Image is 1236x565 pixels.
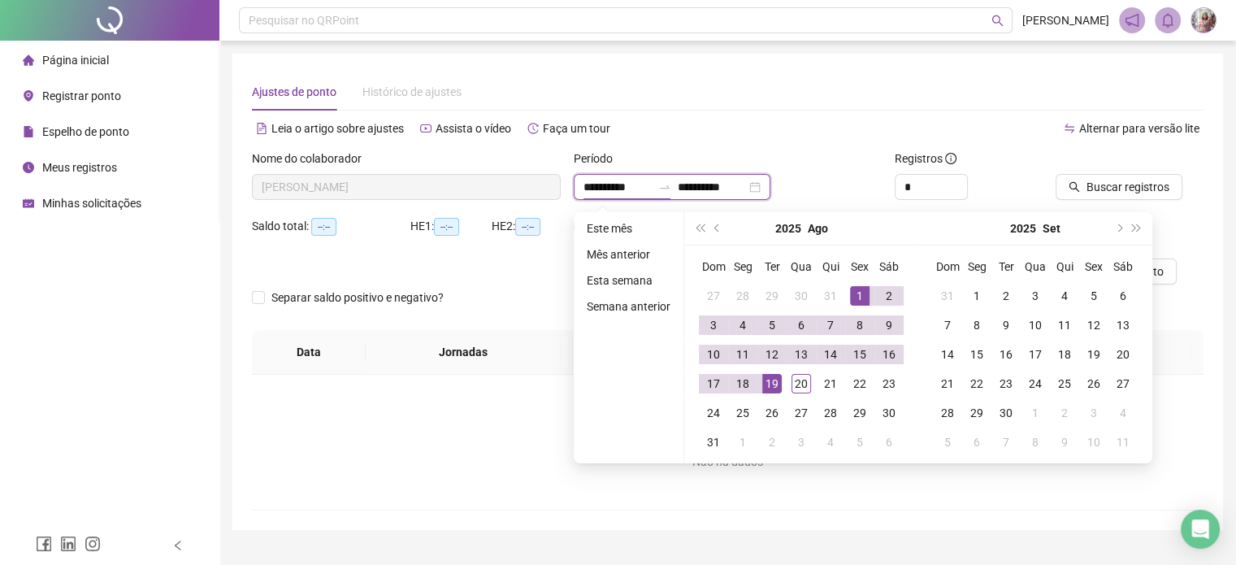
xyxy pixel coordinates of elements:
[762,403,782,423] div: 26
[879,286,899,306] div: 2
[709,212,726,245] button: prev-year
[816,369,845,398] td: 2025-08-21
[996,374,1016,393] div: 23
[699,428,728,457] td: 2025-08-31
[1026,286,1045,306] div: 3
[787,428,816,457] td: 2025-09-03
[1181,510,1220,549] div: Open Intercom Messenger
[821,432,840,452] div: 4
[1079,311,1108,340] td: 2025-09-12
[845,428,874,457] td: 2025-09-05
[821,403,840,423] div: 28
[1055,345,1074,364] div: 18
[580,271,677,290] li: Esta semana
[1113,286,1133,306] div: 6
[1084,403,1104,423] div: 3
[762,315,782,335] div: 5
[699,281,728,311] td: 2025-07-27
[757,340,787,369] td: 2025-08-12
[1050,311,1079,340] td: 2025-09-11
[1010,212,1036,245] button: year panel
[1079,281,1108,311] td: 2025-09-05
[1055,374,1074,393] div: 25
[938,432,957,452] div: 5
[938,286,957,306] div: 31
[991,428,1021,457] td: 2025-10-07
[42,161,117,174] span: Meus registros
[728,428,757,457] td: 2025-09-01
[699,369,728,398] td: 2025-08-17
[996,315,1016,335] div: 9
[962,311,991,340] td: 2025-09-08
[762,286,782,306] div: 29
[733,345,752,364] div: 11
[1113,432,1133,452] div: 11
[1109,212,1127,245] button: next-year
[704,315,723,335] div: 3
[938,315,957,335] div: 7
[1113,403,1133,423] div: 4
[816,340,845,369] td: 2025-08-14
[580,219,677,238] li: Este mês
[728,369,757,398] td: 2025-08-18
[821,286,840,306] div: 31
[1084,286,1104,306] div: 5
[1128,212,1146,245] button: super-next-year
[933,398,962,428] td: 2025-09-28
[1021,398,1050,428] td: 2025-10-01
[816,311,845,340] td: 2025-08-07
[1079,369,1108,398] td: 2025-09-26
[962,398,991,428] td: 2025-09-29
[991,311,1021,340] td: 2025-09-09
[850,286,870,306] div: 1
[757,369,787,398] td: 2025-08-19
[42,197,141,210] span: Minhas solicitações
[1108,252,1138,281] th: Sáb
[816,428,845,457] td: 2025-09-04
[85,536,101,552] span: instagram
[874,311,904,340] td: 2025-08-09
[991,340,1021,369] td: 2025-09-16
[1113,315,1133,335] div: 13
[1026,315,1045,335] div: 10
[728,252,757,281] th: Seg
[962,281,991,311] td: 2025-09-01
[60,536,76,552] span: linkedin
[252,330,366,375] th: Data
[1022,11,1109,29] span: [PERSON_NAME]
[704,345,723,364] div: 10
[933,311,962,340] td: 2025-09-07
[1026,374,1045,393] div: 24
[791,286,811,306] div: 30
[933,252,962,281] th: Dom
[515,218,540,236] span: --:--
[1021,340,1050,369] td: 2025-09-17
[36,536,52,552] span: facebook
[757,428,787,457] td: 2025-09-02
[816,398,845,428] td: 2025-08-28
[850,432,870,452] div: 5
[1108,398,1138,428] td: 2025-10-04
[1084,432,1104,452] div: 10
[879,403,899,423] div: 30
[1079,428,1108,457] td: 2025-10-10
[991,15,1004,27] span: search
[991,369,1021,398] td: 2025-09-23
[879,345,899,364] div: 16
[850,345,870,364] div: 15
[1084,315,1104,335] div: 12
[1108,311,1138,340] td: 2025-09-13
[574,150,623,167] label: Período
[816,252,845,281] th: Qui
[996,345,1016,364] div: 16
[1084,374,1104,393] div: 26
[1069,181,1080,193] span: search
[1050,428,1079,457] td: 2025-10-09
[1079,252,1108,281] th: Sex
[1113,374,1133,393] div: 27
[1108,281,1138,311] td: 2025-09-06
[962,428,991,457] td: 2025-10-06
[787,398,816,428] td: 2025-08-27
[1108,340,1138,369] td: 2025-09-20
[434,218,459,236] span: --:--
